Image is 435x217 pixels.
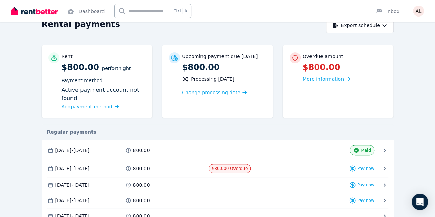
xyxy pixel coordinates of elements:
[62,86,146,102] div: Active payment account not found.
[133,147,150,154] span: 800.00
[133,182,150,188] span: 800.00
[357,198,374,203] span: Pay now
[55,197,90,204] span: [DATE] - [DATE]
[62,77,146,84] p: Payment method
[212,166,248,171] span: $800.00 Overdue
[357,166,374,171] span: Pay now
[412,194,428,210] div: Open Intercom Messenger
[185,8,187,14] span: k
[172,7,182,15] span: Ctrl
[55,182,90,188] span: [DATE] - [DATE]
[326,18,394,33] button: Export schedule
[182,89,240,96] span: Change processing date
[133,165,150,172] span: 800.00
[191,76,235,83] span: Processing [DATE]
[303,53,343,60] p: Overdue amount
[55,165,90,172] span: [DATE] - [DATE]
[361,148,371,153] span: Paid
[62,53,73,60] p: Rent
[62,62,146,111] p: $800.00
[55,147,90,154] span: [DATE] - [DATE]
[303,62,387,73] p: $800.00
[11,6,58,16] img: RentBetter
[42,19,120,30] h1: Rental payments
[42,129,394,135] div: Regular payments
[133,197,150,204] span: 800.00
[62,104,112,109] span: Add payment method
[303,76,344,82] span: More information
[182,62,266,73] p: $800.00
[413,6,424,17] img: Adam Lambert
[375,8,399,15] div: Inbox
[182,53,258,60] p: Upcoming payment due [DATE]
[357,182,374,188] span: Pay now
[182,89,247,96] a: Change processing date
[102,66,131,71] span: per Fortnight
